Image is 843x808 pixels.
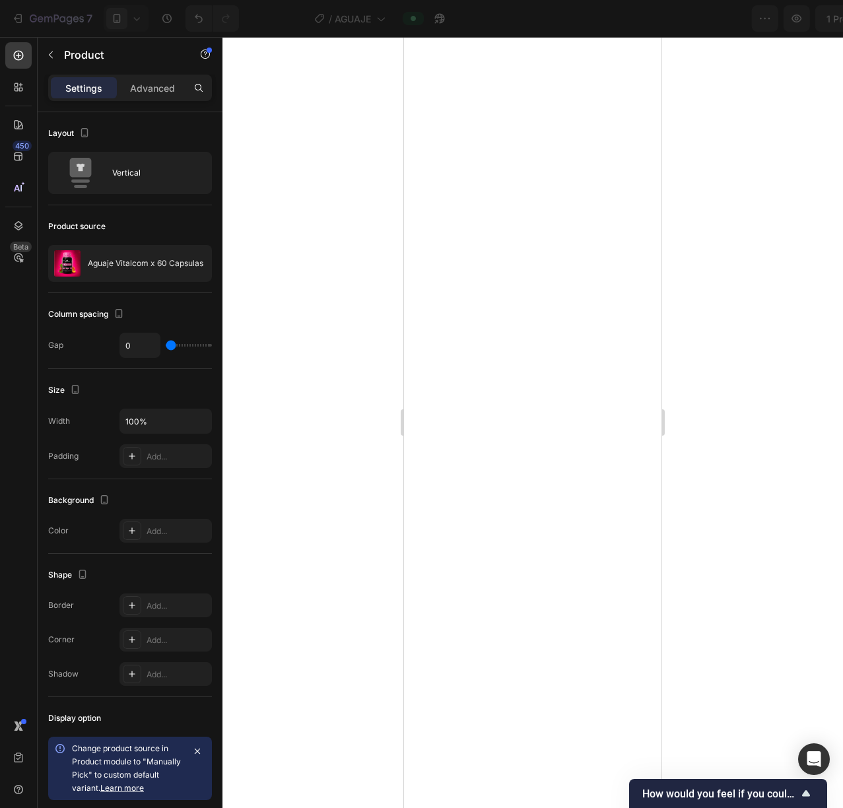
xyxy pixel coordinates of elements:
span: Save [718,13,739,24]
div: Add... [147,525,209,537]
span: / [329,12,332,26]
div: Gap [48,339,63,351]
div: Background [48,492,112,510]
span: 1 product assigned [586,12,671,26]
p: Advanced [130,81,175,95]
div: Size [48,382,83,399]
p: 7 [86,11,92,26]
div: Add... [147,600,209,612]
span: Change product source in Product module to "Manually Pick" to custom default variant. [72,743,181,793]
div: 450 [13,141,32,151]
div: Add... [147,451,209,463]
div: Beta [10,242,32,252]
div: Width [48,415,70,427]
div: Corner [48,634,75,646]
div: Display option [48,712,101,724]
div: Column spacing [48,306,127,323]
div: Layout [48,125,92,143]
div: Shape [48,566,90,584]
span: AGUAJE [335,12,371,26]
div: Publish [766,12,799,26]
p: Product [64,47,176,63]
p: Settings [65,81,102,95]
img: product feature img [54,250,81,277]
button: Publish [755,5,811,32]
button: 7 [5,5,98,32]
div: Vertical [112,158,193,188]
div: Padding [48,450,79,462]
div: Open Intercom Messenger [798,743,830,775]
div: Undo/Redo [185,5,239,32]
iframe: Design area [404,37,661,808]
button: 1 product assigned [574,5,701,32]
div: Product source [48,220,106,232]
button: Show survey - How would you feel if you could no longer use GemPages? [642,786,814,801]
div: Border [48,599,74,611]
div: Add... [147,634,209,646]
div: Color [48,525,69,537]
input: Auto [120,333,160,357]
div: Shadow [48,668,79,680]
p: Aguaje Vitalcom x 60 Capsulas [88,259,203,268]
button: Save [706,5,750,32]
input: Auto [120,409,211,433]
a: Learn more [100,783,144,793]
span: How would you feel if you could no longer use GemPages? [642,788,798,800]
div: Add... [147,669,209,681]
